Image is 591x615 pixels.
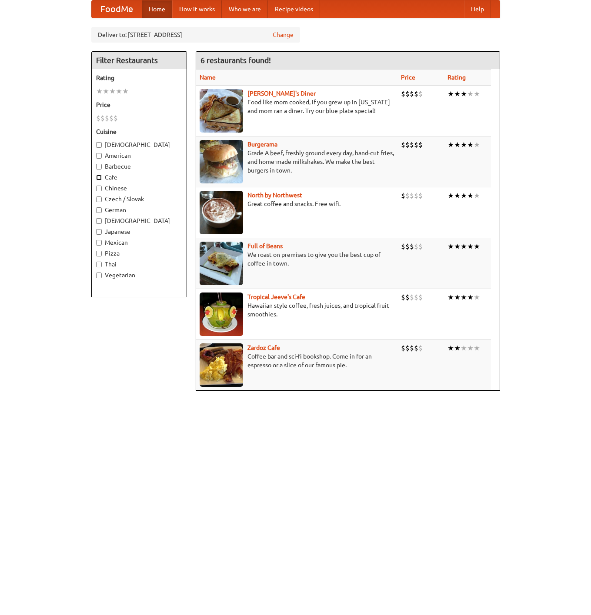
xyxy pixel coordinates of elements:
[96,238,182,247] label: Mexican
[96,240,102,246] input: Mexican
[418,89,423,99] li: $
[96,142,102,148] input: [DEMOGRAPHIC_DATA]
[410,89,414,99] li: $
[96,151,182,160] label: American
[474,343,480,353] li: ★
[222,0,268,18] a: Who we are
[461,191,467,200] li: ★
[200,301,394,319] p: Hawaiian style coffee, fresh juices, and tropical fruit smoothies.
[96,271,182,279] label: Vegetarian
[96,184,182,193] label: Chinese
[96,175,102,180] input: Cafe
[410,140,414,150] li: $
[96,251,102,256] input: Pizza
[474,140,480,150] li: ★
[96,186,102,191] input: Chinese
[401,293,405,302] li: $
[96,140,182,149] label: [DEMOGRAPHIC_DATA]
[418,140,423,150] li: $
[447,89,454,99] li: ★
[200,191,243,234] img: north.jpg
[247,344,280,351] a: Zardoz Cafe
[461,343,467,353] li: ★
[410,343,414,353] li: $
[172,0,222,18] a: How it works
[467,343,474,353] li: ★
[96,273,102,278] input: Vegetarian
[200,352,394,369] p: Coffee bar and sci-fi bookshop. Come in for an espresso or a slice of our famous pie.
[200,293,243,336] img: jeeves.jpg
[461,89,467,99] li: ★
[96,73,182,82] h5: Rating
[96,262,102,267] input: Thai
[200,199,394,208] p: Great coffee and snacks. Free wifi.
[96,216,182,225] label: [DEMOGRAPHIC_DATA]
[96,173,182,182] label: Cafe
[200,149,394,175] p: Grade A beef, freshly ground every day, hand-cut fries, and home-made milkshakes. We make the bes...
[447,242,454,251] li: ★
[100,113,105,123] li: $
[268,0,320,18] a: Recipe videos
[418,343,423,353] li: $
[447,293,454,302] li: ★
[410,293,414,302] li: $
[418,293,423,302] li: $
[454,191,461,200] li: ★
[401,89,405,99] li: $
[454,293,461,302] li: ★
[200,250,394,268] p: We roast on premises to give you the best cup of coffee in town.
[247,141,277,148] a: Burgerama
[96,249,182,258] label: Pizza
[474,191,480,200] li: ★
[91,27,300,43] div: Deliver to: [STREET_ADDRESS]
[401,191,405,200] li: $
[96,162,182,171] label: Barbecue
[414,242,418,251] li: $
[401,140,405,150] li: $
[454,242,461,251] li: ★
[96,207,102,213] input: German
[467,140,474,150] li: ★
[247,90,316,97] a: [PERSON_NAME]'s Diner
[200,343,243,387] img: zardoz.jpg
[96,218,102,224] input: [DEMOGRAPHIC_DATA]
[410,242,414,251] li: $
[105,113,109,123] li: $
[418,191,423,200] li: $
[247,293,305,300] b: Tropical Jeeve's Cafe
[200,242,243,285] img: beans.jpg
[405,191,410,200] li: $
[103,86,109,96] li: ★
[401,343,405,353] li: $
[474,89,480,99] li: ★
[96,195,182,203] label: Czech / Slovak
[200,140,243,183] img: burgerama.jpg
[414,293,418,302] li: $
[200,56,271,64] ng-pluralize: 6 restaurants found!
[414,191,418,200] li: $
[464,0,491,18] a: Help
[114,113,118,123] li: $
[474,293,480,302] li: ★
[414,140,418,150] li: $
[467,191,474,200] li: ★
[92,0,142,18] a: FoodMe
[200,89,243,133] img: sallys.jpg
[467,89,474,99] li: ★
[96,153,102,159] input: American
[200,74,216,81] a: Name
[109,86,116,96] li: ★
[461,293,467,302] li: ★
[122,86,129,96] li: ★
[474,242,480,251] li: ★
[418,242,423,251] li: $
[447,140,454,150] li: ★
[96,227,182,236] label: Japanese
[142,0,172,18] a: Home
[247,243,283,249] b: Full of Beans
[96,229,102,235] input: Japanese
[447,74,466,81] a: Rating
[96,196,102,202] input: Czech / Slovak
